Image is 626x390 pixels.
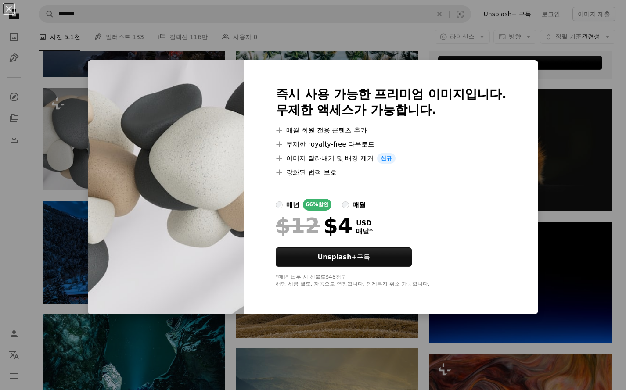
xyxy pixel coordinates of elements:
[276,247,412,267] button: Unsplash+구독
[276,214,320,237] span: $12
[286,200,299,210] div: 매년
[276,274,507,288] div: *매년 납부 시 선불로 $48 청구 해당 세금 별도. 자동으로 연장됩니다. 언제든지 취소 가능합니다.
[353,200,366,210] div: 매월
[276,167,507,178] li: 강화된 법적 보호
[276,153,507,164] li: 이미지 잘라내기 및 배경 제거
[377,153,396,164] span: 신규
[317,253,357,261] strong: Unsplash+
[88,60,244,314] img: premium_photo-1701186493449-e0f1faa00e6d
[276,201,283,208] input: 매년66%할인
[276,139,507,150] li: 무제한 royalty-free 다운로드
[342,201,349,208] input: 매월
[276,86,507,118] h2: 즉시 사용 가능한 프리미엄 이미지입니다. 무제한 액세스가 가능합니다.
[356,219,373,227] span: USD
[276,214,353,237] div: $4
[276,125,507,136] li: 매월 회원 전용 콘텐츠 추가
[303,199,331,211] div: 66% 할인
